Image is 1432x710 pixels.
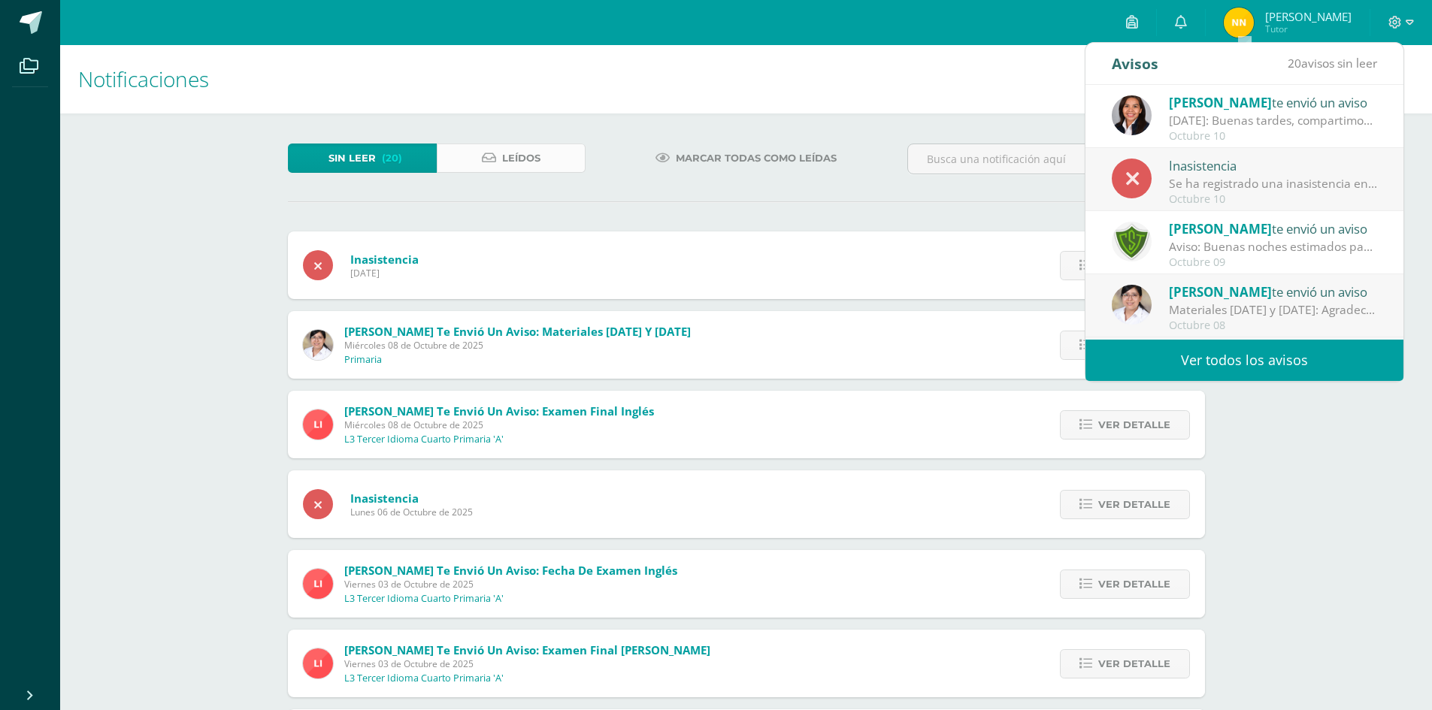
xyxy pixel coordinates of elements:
[437,144,586,173] a: Leídos
[344,672,504,684] p: L3 Tercer Idioma Cuarto Primaria 'A'
[1112,43,1158,84] div: Avisos
[344,642,710,657] span: [PERSON_NAME] te envió un aviso: Examen Final [PERSON_NAME]
[1169,112,1378,129] div: Jueves 16 de octubre: Buenas tardes, compartimos información importante del jueves 16 de octubre....
[1169,92,1378,112] div: te envió un aviso
[288,144,437,173] a: Sin leer(20)
[1288,55,1377,71] span: avisos sin leer
[1169,130,1378,143] div: Octubre 10
[78,65,209,93] span: Notificaciones
[1169,94,1272,111] span: [PERSON_NAME]
[1224,8,1254,38] img: 39a600aa9cb6be71c71a3c82df1284a6.png
[637,144,855,173] a: Marcar todas como leídas
[1169,193,1378,206] div: Octubre 10
[1169,219,1378,238] div: te envió un aviso
[344,563,677,578] span: [PERSON_NAME] te envió un aviso: Fecha de Examen Inglés
[908,144,1204,174] input: Busca una notificación aquí
[303,569,333,599] img: 26d99b1a796ccaa3371889e7bb07c0d4.png
[1169,256,1378,269] div: Octubre 09
[344,593,504,605] p: L3 Tercer Idioma Cuarto Primaria 'A'
[303,648,333,678] img: 26d99b1a796ccaa3371889e7bb07c0d4.png
[676,144,837,172] span: Marcar todas como leídas
[1169,156,1378,175] div: Inasistencia
[1169,319,1378,332] div: Octubre 08
[1265,9,1352,24] span: [PERSON_NAME]
[1265,23,1352,35] span: Tutor
[1098,411,1170,439] span: Ver detalle
[1112,285,1152,325] img: 4074e4aec8af62734b518a95961417a1.png
[382,144,402,172] span: (20)
[344,339,691,352] span: Miércoles 08 de Octubre de 2025
[350,252,419,267] span: Inasistencia
[1085,340,1403,381] a: Ver todos los avisos
[1169,175,1378,192] div: Se ha registrado una inasistencia en Cuarto Primaria el día [DATE] para [PERSON_NAME] Pokus [PERS...
[344,354,382,366] p: Primaria
[344,324,691,339] span: [PERSON_NAME] te envió un aviso: Materiales [DATE] y [DATE]
[350,491,473,506] span: Inasistencia
[303,409,333,440] img: 26d99b1a796ccaa3371889e7bb07c0d4.png
[344,657,710,670] span: Viernes 03 de Octubre de 2025
[1169,238,1378,255] div: Aviso: Buenas noches estimados padres de familia, debido a las lluvias de hoy por la tarde, si su...
[1112,95,1152,135] img: a06024179dba9039476aa43df9e4b8c8.png
[344,403,654,418] span: [PERSON_NAME] te envió un aviso: Examen Final Inglés
[1098,650,1170,678] span: Ver detalle
[1169,301,1378,319] div: Materiales jueves 9 y viernes 10 de octubre: Agradecemos su apoyo. Coordinaciones de Nivel Primario
[344,578,677,591] span: Viernes 03 de Octubre de 2025
[303,330,333,360] img: 4074e4aec8af62734b518a95961417a1.png
[502,144,540,172] span: Leídos
[344,434,504,446] p: L3 Tercer Idioma Cuarto Primaria 'A'
[344,418,654,431] span: Miércoles 08 de Octubre de 2025
[350,267,419,279] span: [DATE]
[1098,570,1170,598] span: Ver detalle
[1098,491,1170,518] span: Ver detalle
[350,506,473,518] span: Lunes 06 de Octubre de 2025
[1169,220,1272,237] span: [PERSON_NAME]
[1112,222,1152,261] img: 6f5ff69043559128dc4baf9e9c0f15a0.png
[1288,55,1301,71] span: 20
[328,144,376,172] span: Sin leer
[1169,283,1272,301] span: [PERSON_NAME]
[1169,282,1378,301] div: te envió un aviso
